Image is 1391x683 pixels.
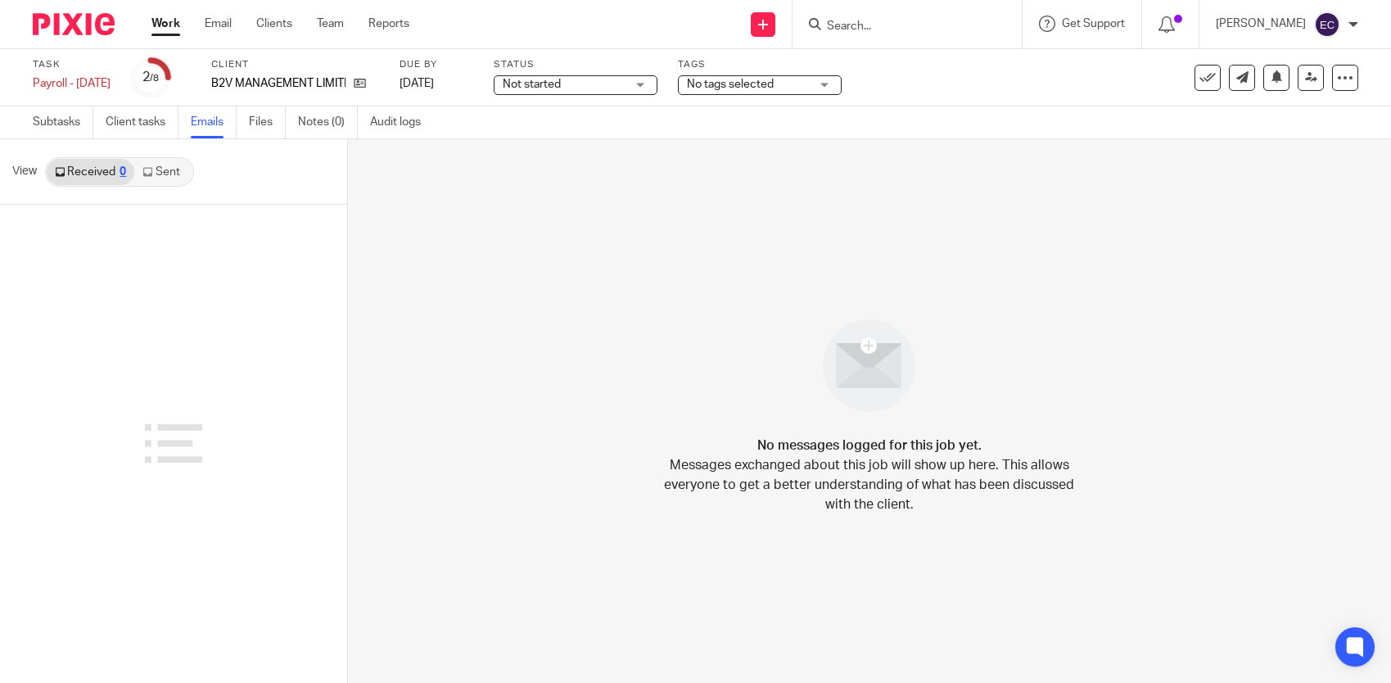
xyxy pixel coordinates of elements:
[134,159,192,185] a: Sent
[825,20,973,34] input: Search
[211,75,345,92] p: B2V MANAGEMENT LIMITED
[1216,16,1306,32] p: [PERSON_NAME]
[150,74,159,83] small: /8
[653,455,1086,514] p: Messages exchanged about this job will show up here. This allows everyone to get a better underst...
[370,106,433,138] a: Audit logs
[368,16,409,32] a: Reports
[400,78,434,89] span: [DATE]
[249,106,286,138] a: Files
[33,75,111,92] div: Payroll - August 2025
[494,58,657,71] label: Status
[812,309,926,423] img: image
[33,75,111,92] div: Payroll - [DATE]
[211,58,379,71] label: Client
[120,166,126,178] div: 0
[400,58,473,71] label: Due by
[317,16,344,32] a: Team
[678,58,842,71] label: Tags
[191,106,237,138] a: Emails
[33,106,93,138] a: Subtasks
[151,16,180,32] a: Work
[298,106,358,138] a: Notes (0)
[47,159,134,185] a: Received0
[33,13,115,35] img: Pixie
[33,58,111,71] label: Task
[1062,18,1125,29] span: Get Support
[687,79,774,90] span: No tags selected
[256,16,292,32] a: Clients
[106,106,178,138] a: Client tasks
[503,79,561,90] span: Not started
[142,68,159,87] div: 2
[757,436,982,455] h4: No messages logged for this job yet.
[12,163,37,180] span: View
[205,16,232,32] a: Email
[1314,11,1340,38] img: svg%3E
